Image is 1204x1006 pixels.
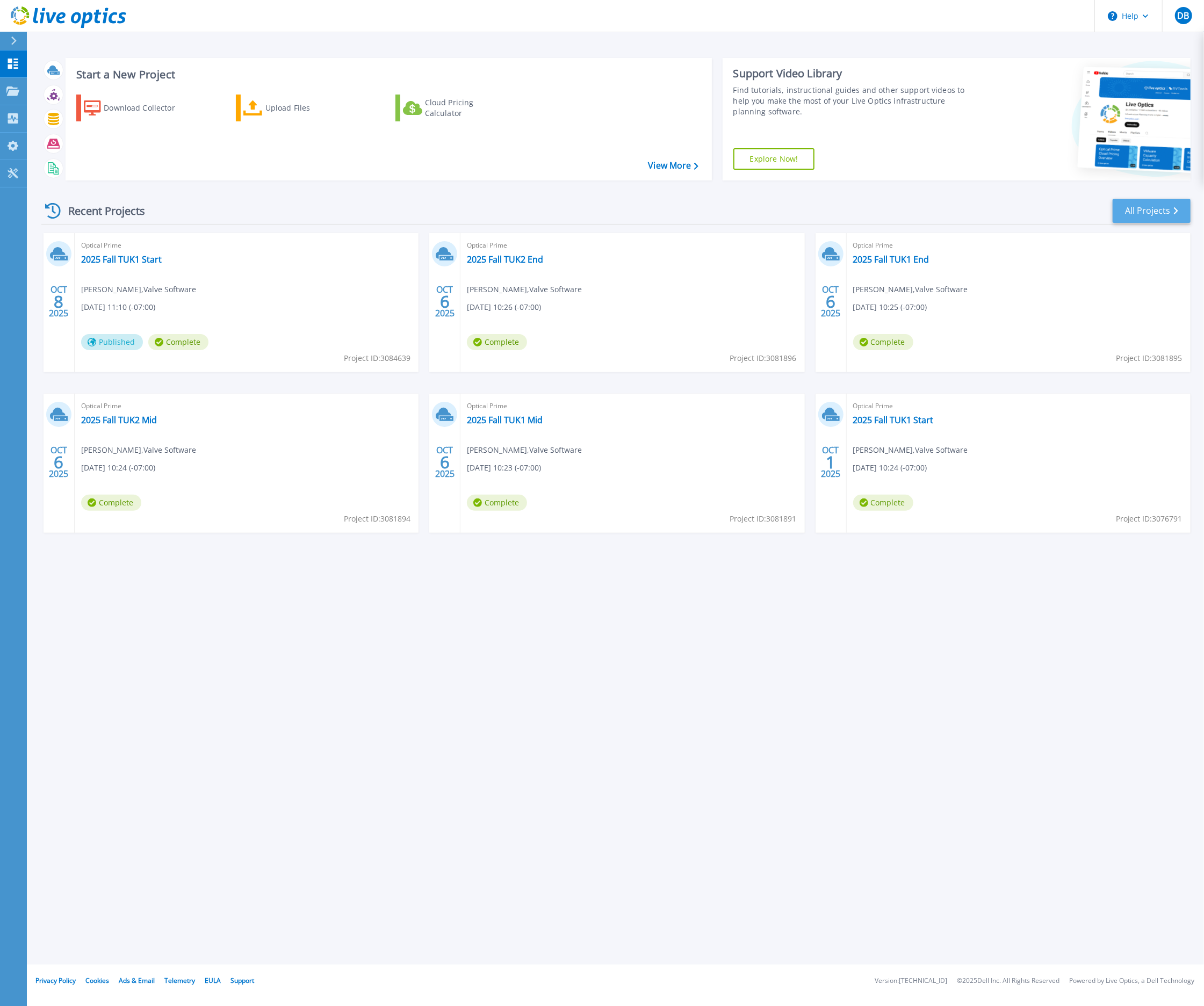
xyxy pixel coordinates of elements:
[875,978,947,985] li: Version: [TECHNICAL_ID]
[85,976,109,985] a: Cookies
[425,97,511,119] div: Cloud Pricing Calculator
[1113,199,1191,223] a: All Projects
[104,97,190,119] div: Download Collector
[48,443,69,482] div: OCT 2025
[730,513,797,525] span: Project ID: 3081891
[467,415,543,425] a: 2025 Fall TUK1 Mid
[467,284,582,295] span: [PERSON_NAME] , Valve Software
[733,148,815,170] a: Explore Now!
[733,67,974,81] div: Support Video Library
[467,240,798,251] span: Optical Prime
[81,400,412,412] span: Optical Prime
[957,978,1059,985] li: © 2025 Dell Inc. All Rights Reserved
[395,95,515,121] a: Cloud Pricing Calculator
[435,443,455,482] div: OCT 2025
[435,282,455,321] div: OCT 2025
[853,400,1184,412] span: Optical Prime
[853,334,913,350] span: Complete
[440,297,450,306] span: 6
[48,282,69,321] div: OCT 2025
[467,444,582,456] span: [PERSON_NAME] , Valve Software
[81,334,143,350] span: Published
[467,495,527,511] span: Complete
[81,495,141,511] span: Complete
[1116,513,1183,525] span: Project ID: 3076791
[119,976,155,985] a: Ads & Email
[164,976,195,985] a: Telemetry
[1177,11,1189,20] span: DB
[54,297,63,306] span: 8
[81,415,157,425] a: 2025 Fall TUK2 Mid
[81,254,162,265] a: 2025 Fall TUK1 Start
[853,462,927,474] span: [DATE] 10:24 (-07:00)
[81,240,412,251] span: Optical Prime
[148,334,208,350] span: Complete
[826,458,835,467] span: 1
[820,282,841,321] div: OCT 2025
[440,458,450,467] span: 6
[853,301,927,313] span: [DATE] 10:25 (-07:00)
[205,976,221,985] a: EULA
[853,495,913,511] span: Complete
[467,334,527,350] span: Complete
[230,976,254,985] a: Support
[1069,978,1194,985] li: Powered by Live Optics, a Dell Technology
[54,458,63,467] span: 6
[81,301,155,313] span: [DATE] 11:10 (-07:00)
[76,95,196,121] a: Download Collector
[1116,352,1183,364] span: Project ID: 3081895
[733,85,974,117] div: Find tutorials, instructional guides and other support videos to help you make the most of your L...
[35,976,76,985] a: Privacy Policy
[467,400,798,412] span: Optical Prime
[467,462,541,474] span: [DATE] 10:23 (-07:00)
[81,284,196,295] span: [PERSON_NAME] , Valve Software
[853,415,934,425] a: 2025 Fall TUK1 Start
[730,352,797,364] span: Project ID: 3081896
[826,297,835,306] span: 6
[344,352,410,364] span: Project ID: 3084639
[853,284,968,295] span: [PERSON_NAME] , Valve Software
[236,95,356,121] a: Upload Files
[265,97,351,119] div: Upload Files
[467,301,541,313] span: [DATE] 10:26 (-07:00)
[853,240,1184,251] span: Optical Prime
[41,198,160,224] div: Recent Projects
[76,69,698,81] h3: Start a New Project
[820,443,841,482] div: OCT 2025
[467,254,543,265] a: 2025 Fall TUK2 End
[853,444,968,456] span: [PERSON_NAME] , Valve Software
[81,444,196,456] span: [PERSON_NAME] , Valve Software
[853,254,929,265] a: 2025 Fall TUK1 End
[81,462,155,474] span: [DATE] 10:24 (-07:00)
[648,161,698,171] a: View More
[344,513,410,525] span: Project ID: 3081894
